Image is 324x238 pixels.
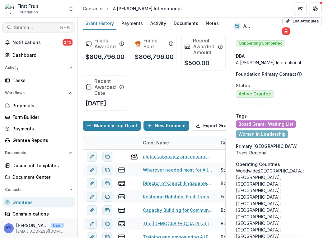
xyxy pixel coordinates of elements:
[143,220,213,227] a: The [DEMOGRAPHIC_DATA] at the heart of the solution to our global environmental challenges - 0061...
[2,160,75,171] a: Document Templates
[236,40,285,46] span: Onboarding Completed
[63,39,73,46] span: 249
[102,192,112,202] button: Duplicate proposal
[2,148,75,158] button: Open Documents
[87,219,97,229] button: edit
[119,17,145,30] a: Payments
[5,4,15,14] img: First Fruit
[143,180,213,187] a: Director of Church Engagement - 0068Y00001MrKB9QAN
[12,102,70,109] div: Proposals
[17,9,38,15] span: Foundation
[143,153,213,160] a: global advocacy and resourcing - 0061600000rZsg3AAC
[139,136,217,149] div: Grant Name
[12,137,70,143] div: Grantee Reports
[2,185,75,195] button: Open Contacts
[236,161,280,168] span: Operating Countries
[83,17,116,30] a: Grant History
[87,205,97,215] button: edit
[83,121,141,131] button: Manually Log Grant
[143,167,213,173] a: Wherever needed most for A [PERSON_NAME]?s Project in the [GEOGRAPHIC_DATA] - 006UN000004N4dKYAS
[236,143,298,149] span: Primary [GEOGRAPHIC_DATA]
[118,166,125,174] button: view-payments
[12,199,70,206] div: Grantees
[2,124,75,134] a: Payments
[221,167,246,173] div: Staff Match
[143,207,213,213] a: Capacity Building for Communications- A New Season of Leadership - 0061M000016y3zzQAA
[51,223,64,228] p: User
[238,132,286,137] span: Women in Leadership
[217,136,264,149] div: Grant Type
[282,27,290,35] button: Delete
[94,78,117,96] h2: Recent Awarded Date
[87,192,97,202] button: edit
[221,180,233,187] div: Board
[66,225,74,232] button: More
[59,24,71,31] div: ⌘ + K
[118,193,125,201] button: view-payments
[12,77,70,84] div: Tasks
[86,99,106,108] p: [DATE]
[83,5,102,12] div: Contacts
[12,125,70,132] div: Payments
[119,19,145,28] div: Payments
[221,220,233,227] div: Board
[2,197,75,207] a: Grantees
[12,162,70,169] div: Document Templates
[113,5,182,12] div: A [PERSON_NAME] International
[143,121,189,131] button: New Proposal
[148,17,169,30] a: Activity
[102,152,112,162] button: Duplicate proposal
[282,17,322,25] button: Edit Attributes
[171,17,201,30] a: Documents
[221,207,233,213] div: Board
[221,193,244,200] div: Fresh Fruit
[5,187,66,192] span: Contacts
[102,205,112,215] button: Duplicate proposal
[239,101,279,107] span: Previous Applicant
[236,71,296,77] p: Foundation Primary Contact
[12,211,70,217] div: Communications
[239,91,271,97] span: Active Grantee
[118,180,125,187] button: view-payments
[17,3,38,9] div: First Fruit
[217,139,249,146] div: Grant Type
[86,52,124,61] p: $806,796.00
[2,37,75,47] button: Notifications249
[143,193,213,200] a: Restoring Habitats: Fruit Trees for 10 Schools - 0061M00001BWU1TQAX
[309,2,322,15] button: Get Help
[236,82,250,89] span: Status
[12,52,70,58] div: Dashboard
[118,206,125,214] button: view-payments
[236,59,319,66] div: A [PERSON_NAME] International
[16,229,64,234] p: [EMAIL_ADDRESS][DOMAIN_NAME]
[80,4,184,13] nav: breadcrumb
[83,19,116,28] div: Grant History
[2,88,75,98] button: Open Workflows
[12,40,63,45] span: Notifications
[236,53,245,59] span: DBA
[12,114,70,120] div: Form Builder
[139,139,173,146] div: Grant Name
[236,149,319,156] p: Trans-Regional
[5,91,66,95] span: Workflows
[236,113,247,119] span: Tags
[143,38,166,50] h2: Funds Paid
[243,24,280,29] h2: A [PERSON_NAME] International
[2,75,75,85] a: Tasks
[102,165,112,175] button: Duplicate proposal
[2,22,75,32] button: Search...
[12,174,70,180] div: Document Center
[6,226,11,230] div: Kelsie Salarda
[87,165,97,175] button: edit
[193,38,215,56] h2: Recent Awarded Amount
[2,209,75,219] a: Communications
[294,2,307,15] button: Partners
[16,222,49,229] p: [PERSON_NAME]
[102,178,112,188] button: Duplicate proposal
[203,19,221,28] div: Notes
[2,135,75,145] a: Grantee Reports
[192,121,252,131] button: Export Grant History
[2,112,75,122] a: Form Builder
